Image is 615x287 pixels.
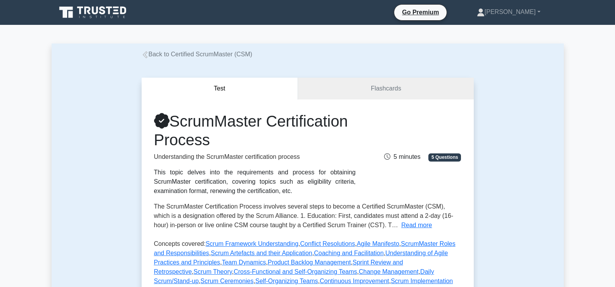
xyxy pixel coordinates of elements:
a: Team Dynamics [222,259,266,266]
a: Continuous Improvement [320,278,389,284]
span: 5 Questions [428,153,461,161]
a: Change Management [359,268,419,275]
a: Coaching and Facilitation [314,250,384,256]
a: Cross-Functional and Self-Organizing Teams [234,268,357,275]
a: Self-Organizing Teams [255,278,318,284]
a: Flashcards [298,78,473,100]
a: Scrum Artefacts and their Application [211,250,312,256]
span: The ScrumMaster Certification Process involves several steps to become a Certified ScrumMaster (C... [154,203,454,228]
div: This topic delves into the requirements and process for obtaining ScrumMaster certification, cove... [154,168,356,196]
p: Understanding the ScrumMaster certification process [154,152,356,162]
a: [PERSON_NAME] [458,4,559,20]
a: Conflict Resolutions [300,240,355,247]
button: Read more [401,221,432,230]
a: Scrum Framework Understanding [206,240,298,247]
a: Scrum Ceremonies [201,278,254,284]
a: Scrum Implementation [391,278,453,284]
a: Scrum Theory [194,268,232,275]
a: Go Premium [397,7,443,17]
button: Test [142,78,298,100]
a: Back to Certified ScrumMaster (CSM) [142,51,253,57]
a: Agile Manifesto [357,240,399,247]
h1: ScrumMaster Certification Process [154,112,356,149]
span: 5 minutes [384,153,420,160]
a: Product Backlog Management [268,259,351,266]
